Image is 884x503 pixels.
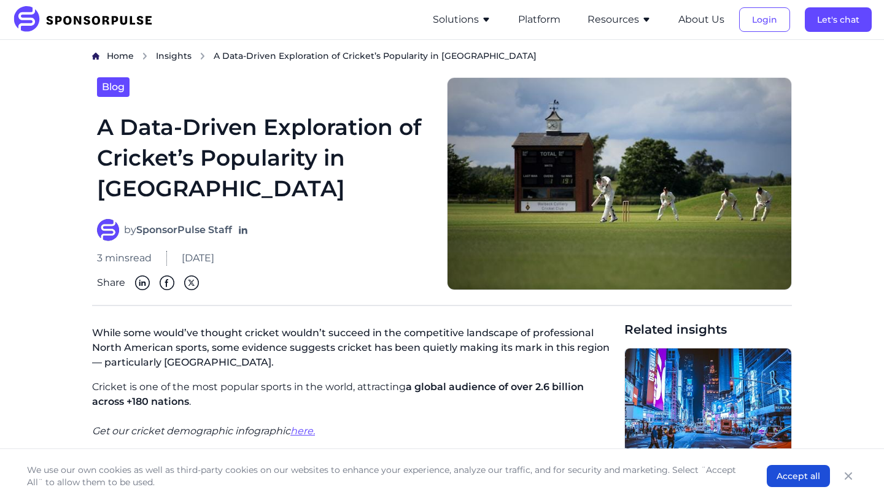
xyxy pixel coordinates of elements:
img: Facebook [160,275,174,290]
strong: SponsorPulse Staff [136,224,232,236]
span: 3 mins read [97,251,152,266]
span: by [124,223,232,237]
img: Home [92,52,99,60]
img: chevron right [141,52,149,60]
button: Platform [518,12,560,27]
button: Let's chat [805,7,872,32]
button: Login [739,7,790,32]
i: Get our cricket demographic infographic [92,425,290,437]
a: Follow on LinkedIn [237,224,249,236]
button: Solutions [433,12,491,27]
span: A Data-Driven Exploration of Cricket’s Popularity in [GEOGRAPHIC_DATA] [214,50,537,62]
a: Blog [97,77,130,97]
span: a global audience of over 2.6 billion across +180 nations [92,381,584,407]
span: [DATE] [182,251,214,266]
a: Login [739,14,790,25]
button: Close [840,467,857,485]
span: Related insights [624,321,792,338]
img: Twitter [184,275,199,290]
p: We use our own cookies as well as third-party cookies on our websites to enhance your experience,... [27,464,742,488]
img: SponsorPulse Staff [97,219,119,241]
a: here. [290,425,315,437]
h1: A Data-Driven Exploration of Cricket’s Popularity in [GEOGRAPHIC_DATA] [97,112,432,204]
img: Photo by Andreas Niendorf courtesy of Unsplash [625,348,791,466]
a: Let's chat [805,14,872,25]
button: About Us [678,12,724,27]
a: About Us [678,14,724,25]
a: Home [107,50,134,63]
p: Cricket is one of the most popular sports in the world, attracting . [92,380,615,409]
span: Home [107,50,134,61]
a: Insights [156,50,192,63]
button: Accept all [767,465,830,487]
img: Linkedin [135,275,150,290]
img: chevron right [199,52,206,60]
a: Platform [518,14,560,25]
img: SponsorPulse [12,6,161,33]
img: Photo courtesy of Craig Hughes via Unsplash [447,77,792,290]
button: Resources [587,12,651,27]
p: While some would’ve thought cricket wouldn’t succeed in the competitive landscape of professional... [92,321,615,380]
span: Share [97,275,125,290]
span: Insights [156,50,192,61]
